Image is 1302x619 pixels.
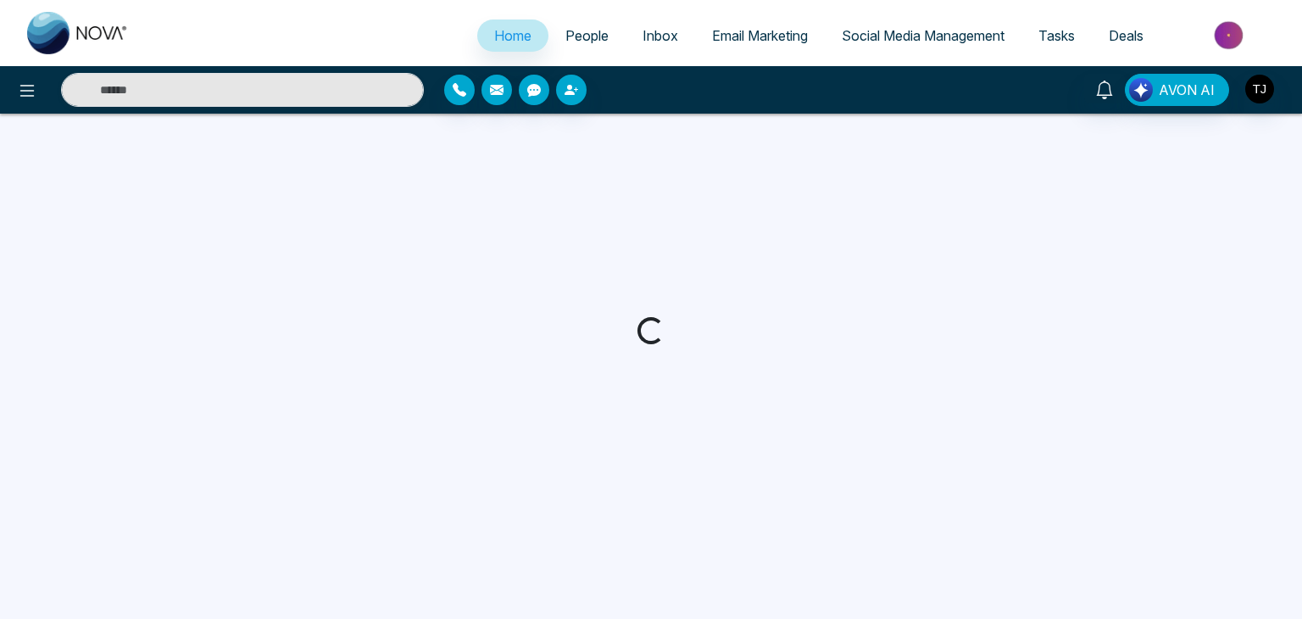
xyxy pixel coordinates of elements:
[1021,20,1092,52] a: Tasks
[1125,74,1229,106] button: AVON AI
[1129,78,1153,102] img: Lead Flow
[695,20,825,52] a: Email Marketing
[1092,20,1160,52] a: Deals
[842,27,1004,44] span: Social Media Management
[643,27,678,44] span: Inbox
[1245,75,1274,103] img: User Avatar
[825,20,1021,52] a: Social Media Management
[565,27,609,44] span: People
[477,20,548,52] a: Home
[1159,80,1215,100] span: AVON AI
[494,27,531,44] span: Home
[626,20,695,52] a: Inbox
[1169,16,1292,54] img: Market-place.gif
[1038,27,1075,44] span: Tasks
[27,12,129,54] img: Nova CRM Logo
[1109,27,1143,44] span: Deals
[548,20,626,52] a: People
[712,27,808,44] span: Email Marketing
